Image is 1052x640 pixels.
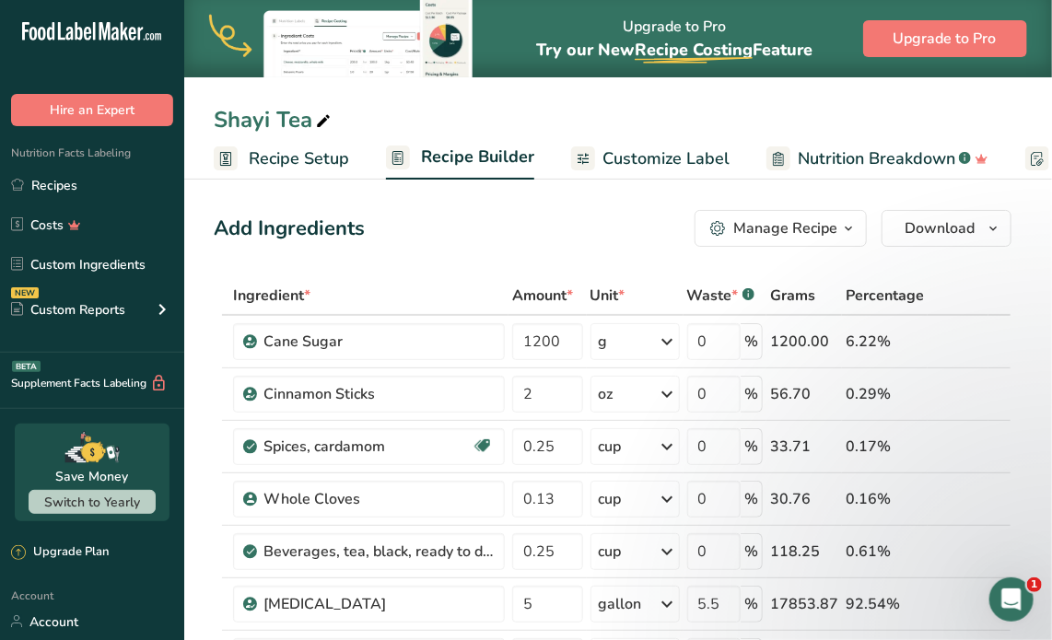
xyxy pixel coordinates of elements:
[695,210,867,247] button: Manage Recipe
[11,94,173,126] button: Hire an Expert
[599,331,608,353] div: g
[846,285,924,307] span: Percentage
[635,39,753,61] span: Recipe Costing
[770,488,838,510] div: 30.76
[770,285,815,307] span: Grams
[571,138,730,180] a: Customize Label
[590,285,625,307] span: Unit
[1027,577,1042,592] span: 1
[263,488,494,510] div: Whole Cloves
[770,383,838,405] div: 56.70
[770,541,838,563] div: 118.25
[846,436,924,458] div: 0.17%
[770,331,838,353] div: 1200.00
[29,490,156,514] button: Switch to Yearly
[233,285,310,307] span: Ingredient
[846,488,924,510] div: 0.16%
[798,146,955,171] span: Nutrition Breakdown
[846,383,924,405] div: 0.29%
[11,287,39,298] div: NEW
[599,488,622,510] div: cup
[421,145,534,169] span: Recipe Builder
[249,146,349,171] span: Recipe Setup
[894,28,997,50] span: Upgrade to Pro
[11,543,109,562] div: Upgrade Plan
[846,541,924,563] div: 0.61%
[846,593,924,615] div: 92.54%
[989,577,1034,622] iframe: Intercom live chat
[263,436,472,458] div: Spices, cardamom
[263,331,494,353] div: Cane Sugar
[882,210,1011,247] button: Download
[770,593,838,615] div: 17853.87
[263,383,494,405] div: Cinnamon Sticks
[214,138,349,180] a: Recipe Setup
[536,39,812,61] span: Try our New Feature
[846,331,924,353] div: 6.22%
[11,300,125,320] div: Custom Reports
[386,136,534,180] a: Recipe Builder
[905,217,975,239] span: Download
[263,593,494,615] div: [MEDICAL_DATA]
[766,138,988,180] a: Nutrition Breakdown
[214,214,365,244] div: Add Ingredients
[863,20,1027,57] button: Upgrade to Pro
[733,217,837,239] div: Manage Recipe
[214,103,334,136] div: Shayi Tea
[44,494,140,511] span: Switch to Yearly
[12,361,41,372] div: BETA
[536,1,812,77] div: Upgrade to Pro
[770,436,838,458] div: 33.71
[599,436,622,458] div: cup
[56,467,129,486] div: Save Money
[599,593,642,615] div: gallon
[599,541,622,563] div: cup
[263,541,494,563] div: Beverages, tea, black, ready to drink
[599,383,614,405] div: oz
[512,285,573,307] span: Amount
[687,285,754,307] div: Waste
[602,146,730,171] span: Customize Label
